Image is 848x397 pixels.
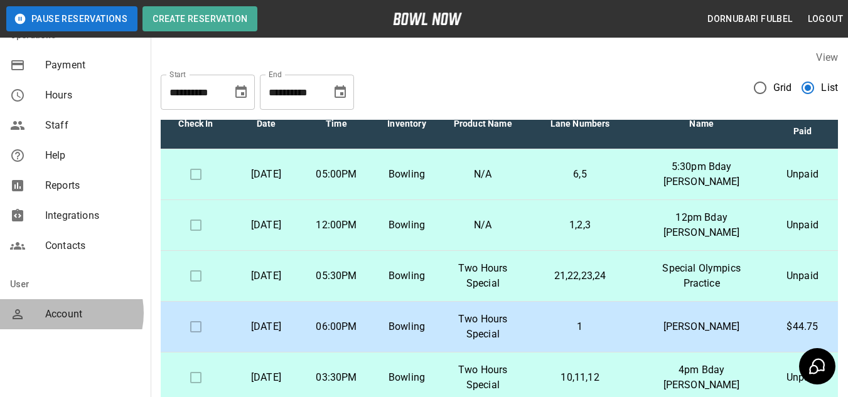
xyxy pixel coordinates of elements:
p: 06:00PM [311,319,362,334]
p: [DATE] [241,218,291,233]
span: Hours [45,88,141,103]
p: Unpaid [777,370,828,385]
th: Date [231,98,301,149]
label: View [816,51,838,63]
p: Unpaid [777,167,828,182]
p: 05:00PM [311,167,362,182]
p: 4pm Bday [PERSON_NAME] [647,363,757,393]
p: Two Hours Special [452,261,514,291]
p: 6,5 [534,167,626,182]
p: [DATE] [241,319,291,334]
span: Help [45,148,141,163]
th: Product Name [442,98,524,149]
button: Create Reservation [142,6,257,31]
span: List [821,80,838,95]
p: 05:30PM [311,268,362,283]
button: Choose date, selected date is Sep 25, 2025 [328,80,353,105]
p: 1,2,3 [534,218,626,233]
p: N/A [452,218,514,233]
span: Reports [45,178,141,193]
p: Two Hours Special [452,312,514,342]
img: logo [393,13,462,25]
span: Grid [773,80,792,95]
p: [PERSON_NAME] [647,319,757,334]
th: Time [301,98,372,149]
p: Bowling [382,319,432,334]
p: 10,11,12 [534,370,626,385]
span: Account [45,307,141,322]
span: Contacts [45,238,141,253]
p: 5:30pm Bday [PERSON_NAME] [647,159,757,189]
p: Bowling [382,370,432,385]
button: Pause Reservations [6,6,137,31]
span: Staff [45,118,141,133]
th: Check In [161,98,231,149]
p: [DATE] [241,167,291,182]
th: Inventory [372,98,442,149]
p: Bowling [382,268,432,283]
p: Special Olympics Practice [647,261,757,291]
p: 12pm Bday [PERSON_NAME] [647,210,757,240]
th: Amount Paid [767,98,838,149]
p: $44.75 [777,319,828,334]
p: Two Hours Special [452,363,514,393]
button: Choose date, selected date is Aug 25, 2025 [228,80,254,105]
p: N/A [452,167,514,182]
p: 03:30PM [311,370,362,385]
button: Logout [803,8,848,31]
th: Name [636,98,767,149]
p: 21,22,23,24 [534,268,626,283]
p: [DATE] [241,268,291,283]
p: Unpaid [777,268,828,283]
p: Unpaid [777,218,828,233]
p: Bowling [382,167,432,182]
p: Bowling [382,218,432,233]
p: [DATE] [241,370,291,385]
button: Dornubari Fulbel [702,8,797,31]
span: Payment [45,58,141,73]
p: 12:00PM [311,218,362,233]
span: Integrations [45,208,141,223]
th: Lane Numbers [524,98,636,149]
p: 1 [534,319,626,334]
